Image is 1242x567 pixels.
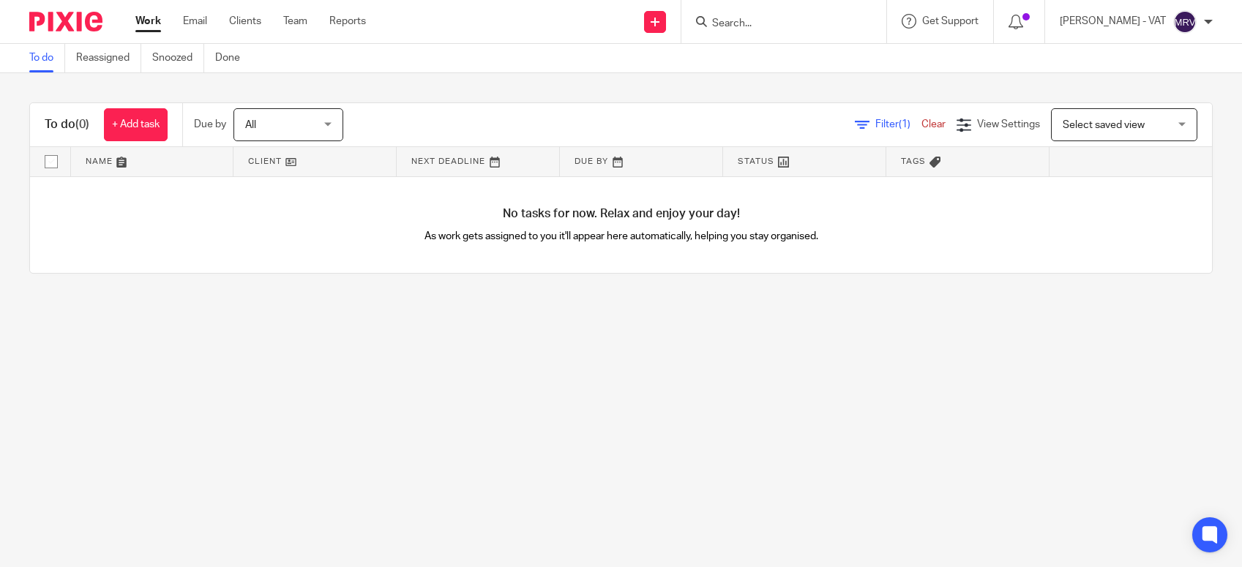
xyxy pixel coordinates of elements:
p: Due by [194,117,226,132]
span: Tags [901,157,926,165]
span: Select saved view [1063,120,1145,130]
h1: To do [45,117,89,132]
input: Search [711,18,842,31]
span: Get Support [922,16,979,26]
a: Email [183,14,207,29]
a: + Add task [104,108,168,141]
a: Clients [229,14,261,29]
span: (0) [75,119,89,130]
a: Reassigned [76,44,141,72]
a: To do [29,44,65,72]
a: Work [135,14,161,29]
span: All [245,120,256,130]
a: Clear [921,119,946,129]
img: Pixie [29,12,102,31]
span: View Settings [977,119,1040,129]
span: Filter [875,119,921,129]
h4: No tasks for now. Relax and enjoy your day! [30,206,1212,222]
a: Done [215,44,251,72]
a: Reports [329,14,366,29]
p: [PERSON_NAME] - VAT [1060,14,1166,29]
img: svg%3E [1173,10,1197,34]
span: (1) [899,119,910,129]
a: Team [283,14,307,29]
a: Snoozed [152,44,204,72]
p: As work gets assigned to you it'll appear here automatically, helping you stay organised. [326,229,917,244]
